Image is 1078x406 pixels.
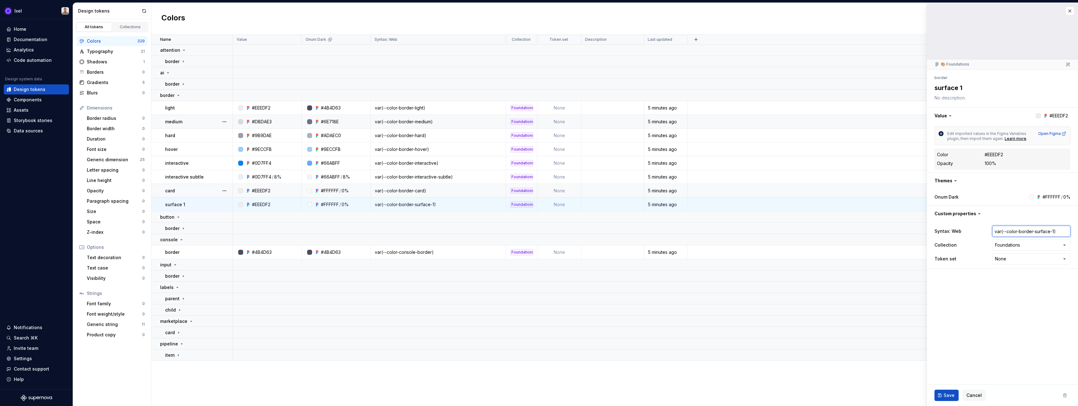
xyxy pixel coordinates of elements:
a: Learn more [1005,136,1026,141]
div: Ixel [14,8,22,14]
div: #0D7FF4 [252,174,271,180]
div: 0% [1063,194,1070,200]
div: #9ECCFB [252,146,272,152]
td: None [537,142,581,156]
a: Generic dimension25 [84,155,147,165]
div: Code automation [14,57,52,63]
span: Save [944,392,955,398]
p: Syntax: Web [374,37,397,42]
div: #66ABFF [321,174,340,180]
div: Foundations [510,146,533,152]
p: border [160,92,175,99]
a: Letter spacing0 [84,165,147,175]
p: Onum Dark [306,37,326,42]
div: 8% [274,174,281,180]
div: Foundations [510,119,533,125]
td: None [537,129,581,142]
a: Visibility0 [84,273,147,283]
div: 0% [342,188,349,194]
a: Z-index0 [84,227,147,237]
div: Collections [115,24,146,29]
td: None [537,184,581,198]
p: console [160,237,178,243]
h2: Colors [161,13,185,24]
a: Analytics [4,45,69,55]
svg: Supernova Logo [21,395,52,401]
a: Assets [4,105,69,115]
a: Border radius0 [84,113,147,123]
a: Gradients5 [77,77,147,88]
div: Home [14,26,26,32]
span: . [1026,136,1027,141]
div: #6E718E [321,119,339,125]
a: Design tokens [4,84,69,94]
p: hover [165,146,178,152]
div: 5 [142,80,145,85]
div: Help [14,376,24,382]
p: Name [160,37,171,42]
div: 0 [142,70,145,75]
div: Line height [87,177,142,184]
a: Text case0 [84,263,147,273]
div: Dimensions [87,105,145,111]
div: Invite team [14,345,38,351]
div: 0 [142,90,145,95]
div: Notifications [14,324,42,331]
div: 5 minutes ago [644,146,687,152]
div: Duration [87,136,142,142]
div: Generic string [87,321,142,328]
div: #ADAEC0 [321,132,341,139]
div: Product copy [87,332,142,338]
div: 21 [141,49,145,54]
div: Text case [87,265,142,271]
a: Colors329 [77,36,147,46]
div: Design tokens [78,8,140,14]
div: Paragraph spacing [87,198,142,204]
td: None [537,101,581,115]
div: Space [87,219,142,225]
div: 329 [137,39,145,44]
div: Gradients [87,79,142,86]
div: 25 [140,157,145,162]
div: Z-index [87,229,142,235]
a: Borders0 [77,67,147,77]
div: 0 [142,312,145,317]
div: #9B9DAE [252,132,272,139]
div: 0 [142,126,145,131]
div: #4B4D63 [252,249,272,255]
div: Font family [87,301,142,307]
div: 0 [142,276,145,281]
div: Design system data [5,77,42,82]
div: #4B4D63 [321,249,341,255]
a: Storybook stories [4,115,69,126]
div: var(--color-console-border) [371,249,505,255]
p: Description [585,37,607,42]
p: attention [160,47,180,53]
div: Blurs [87,90,142,96]
div: 5 minutes ago [644,188,687,194]
a: Space0 [84,217,147,227]
div: 5 minutes ago [644,132,687,139]
td: None [537,156,581,170]
p: border [165,58,180,65]
div: 0 [142,301,145,306]
span: Cancel [966,392,982,398]
button: IxelAlberto Roldán [1,4,71,18]
a: Code automation [4,55,69,65]
div: Generic dimension [87,157,140,163]
div: Foundations [510,132,533,139]
div: Letter spacing [87,167,142,173]
a: Settings [4,354,69,364]
a: Components [4,95,69,105]
p: card [165,329,175,336]
a: Product copy0 [84,330,147,340]
div: 0 [142,219,145,224]
p: light [165,105,175,111]
div: var(--color-border-interactive) [371,160,505,166]
a: Size0 [84,206,147,216]
div: Size [87,208,142,215]
div: #9ECCFB [321,146,341,152]
div: 0 [142,265,145,270]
